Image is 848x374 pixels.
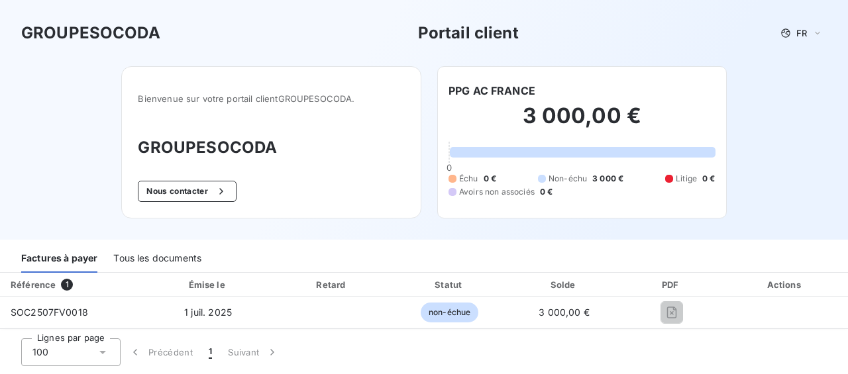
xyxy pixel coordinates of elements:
span: 1 [61,279,73,291]
span: FR [796,28,807,38]
span: 0 € [484,173,496,185]
h6: PPG AC FRANCE [449,83,535,99]
span: Non-échu [549,173,587,185]
span: Litige [676,173,697,185]
div: PDF [623,278,720,291]
h3: GROUPESOCODA [138,136,405,160]
span: 0 € [702,173,715,185]
div: Actions [725,278,845,291]
div: Tous les documents [113,245,201,273]
button: 1 [201,338,220,366]
span: 0 € [540,186,553,198]
span: Échu [459,173,478,185]
span: 3 000 € [592,173,623,185]
span: 3 000,00 € [539,306,590,318]
h3: Portail client [418,21,519,45]
h3: GROUPESOCODA [21,21,160,45]
span: 100 [32,346,48,359]
div: Solde [510,278,618,291]
span: 1 juil. 2025 [184,306,232,318]
div: Factures à payer [21,245,97,273]
span: 0 [447,162,452,173]
button: Précédent [121,338,201,366]
div: Émise le [146,278,270,291]
button: Nous contacter [138,181,236,202]
span: SOC2507FV0018 [11,306,88,318]
span: non-échue [421,303,478,322]
span: 1 [209,346,212,359]
div: Retard [276,278,389,291]
button: Suivant [220,338,287,366]
span: Bienvenue sur votre portail client GROUPESOCODA . [138,93,405,104]
div: Référence [11,279,56,290]
h2: 3 000,00 € [449,103,715,142]
div: Statut [394,278,505,291]
span: Avoirs non associés [459,186,535,198]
